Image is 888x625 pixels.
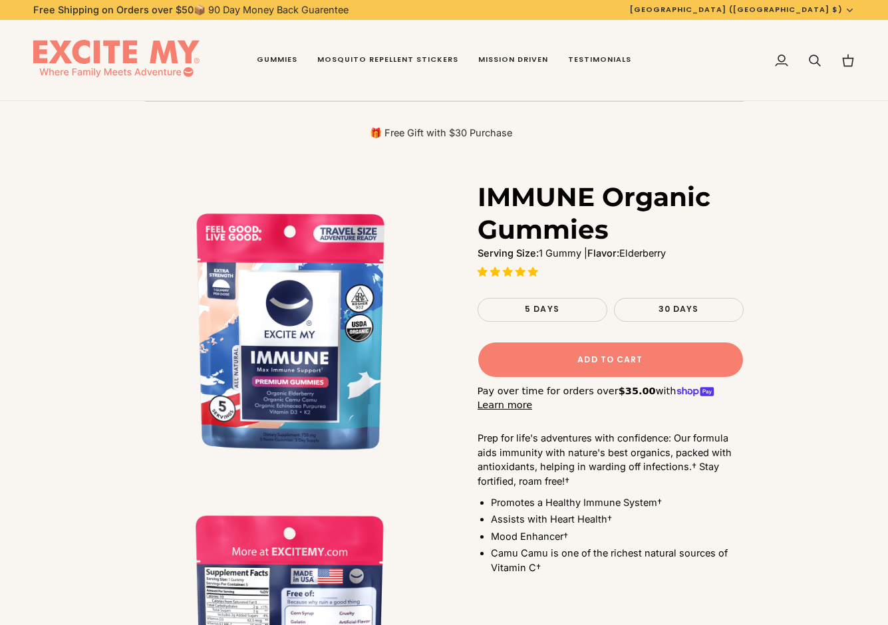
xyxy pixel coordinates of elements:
[568,55,631,65] span: Testimonials
[468,20,558,101] a: Mission Driven
[33,3,349,17] p: 📦 90 Day Money Back Guarentee
[33,4,194,15] strong: Free Shipping on Orders over $50
[478,266,541,277] span: 5.00 stars
[478,432,732,487] span: Prep for life's adventures with confidence: Our formula aids immunity with nature's best organics...
[317,55,458,65] span: Mosquito Repellent Stickers
[478,342,744,378] button: Add to Cart
[659,303,699,314] span: 30 Days
[587,247,619,259] strong: Flavor:
[145,126,737,140] p: 🎁 Free Gift with $30 Purchase
[525,303,559,314] span: 5 Days
[491,546,744,575] li: Camu Camu is one of the richest natural sources of Vitamin C†
[247,20,307,101] a: Gummies
[558,20,641,101] a: Testimonials
[257,55,297,65] span: Gummies
[478,246,744,261] p: 1 Gummy | Elderberry
[478,181,734,246] h1: IMMUNE Organic Gummies
[491,529,744,544] li: Mood Enhancer†
[307,20,468,101] a: Mosquito Repellent Stickers
[478,247,539,259] strong: Serving Size:
[491,495,744,510] li: Promotes a Healthy Immune System†
[33,40,200,81] img: EXCITE MY®
[577,354,643,366] span: Add to Cart
[478,55,548,65] span: Mission Driven
[620,4,865,15] button: [GEOGRAPHIC_DATA] ([GEOGRAPHIC_DATA] $)
[491,512,744,527] li: Assists with Heart Health†
[145,181,444,480] img: IMMUNE Organic Gummies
